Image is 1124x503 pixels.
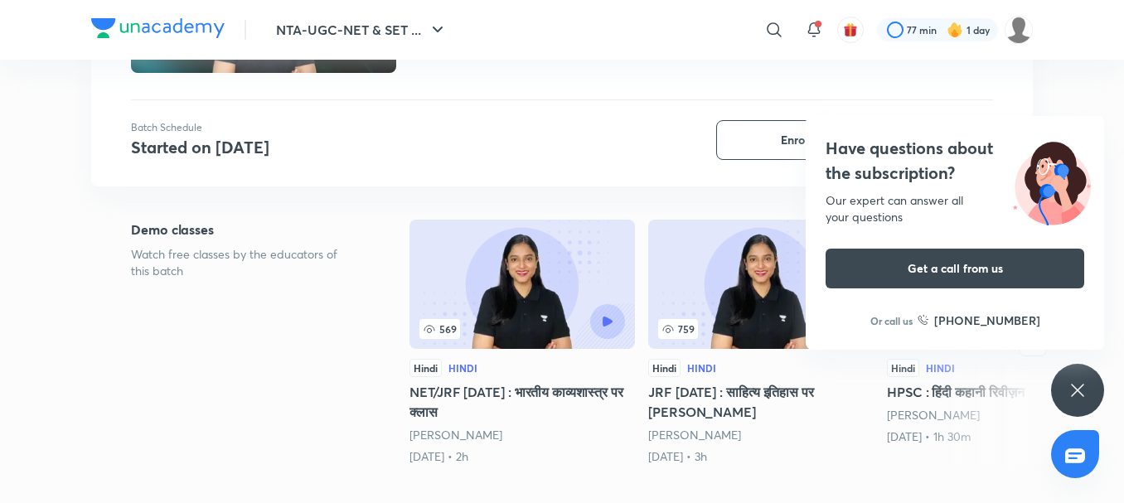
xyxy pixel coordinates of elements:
[409,427,635,443] div: Sakshi Singh
[926,363,955,373] div: Hindi
[1005,16,1033,44] img: Diksha Mishra
[266,13,458,46] button: NTA-UGC-NET & SET ...
[887,382,1112,402] h5: HPSC : हिंदी कहानी रिवीज़न
[409,359,442,377] div: Hindi
[826,192,1084,225] div: Our expert can answer all your questions
[648,448,874,465] div: 23rd Jun • 3h
[648,427,741,443] a: [PERSON_NAME]
[1000,136,1104,225] img: ttu_illustration_new.svg
[918,312,1040,329] a: [PHONE_NUMBER]
[716,120,890,160] button: Enrolled
[870,313,913,328] p: Or call us
[887,407,980,423] a: [PERSON_NAME]
[826,249,1084,288] button: Get a call from us
[837,17,864,43] button: avatar
[448,363,477,373] div: Hindi
[648,359,681,377] div: Hindi
[658,319,698,339] span: 759
[887,359,919,377] div: Hindi
[131,246,356,279] p: Watch free classes by the educators of this batch
[934,312,1040,329] h6: [PHONE_NUMBER]
[131,120,269,135] p: Batch Schedule
[91,18,225,38] img: Company Logo
[648,427,874,443] div: Sakshi Singh
[131,136,269,158] h4: Started on [DATE]
[91,18,225,42] a: Company Logo
[648,382,874,422] h5: JRF [DATE] : साहित्य इतिहास पर [PERSON_NAME]
[947,22,963,38] img: streak
[409,427,502,443] a: [PERSON_NAME]
[409,382,635,422] h5: NET/JRF [DATE] : भारतीय काव्यशास्त्र पर क्लास
[781,132,826,148] span: Enrolled
[648,220,874,465] a: JRF JUNE 2025 : साहित्य इतिहास पर मैराथन क्लास
[409,220,635,465] a: NET/JRF JUNE 2025 : भारतीय काव्यशास्त्र पर क्लास
[648,220,874,465] a: 759HindiHindiJRF [DATE] : साहित्य इतिहास पर [PERSON_NAME][PERSON_NAME][DATE] • 3h
[826,136,1084,186] h4: Have questions about the subscription?
[419,319,460,339] span: 569
[409,220,635,465] a: 569HindiHindiNET/JRF [DATE] : भारतीय काव्यशास्त्र पर क्लास[PERSON_NAME][DATE] • 2h
[131,220,356,239] h5: Demo classes
[887,407,1112,423] div: Sakshi Singh
[843,22,858,37] img: avatar
[409,448,635,465] div: 21st Jun • 2h
[887,428,1112,445] div: 24th Jul • 1h 30m
[687,363,716,373] div: Hindi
